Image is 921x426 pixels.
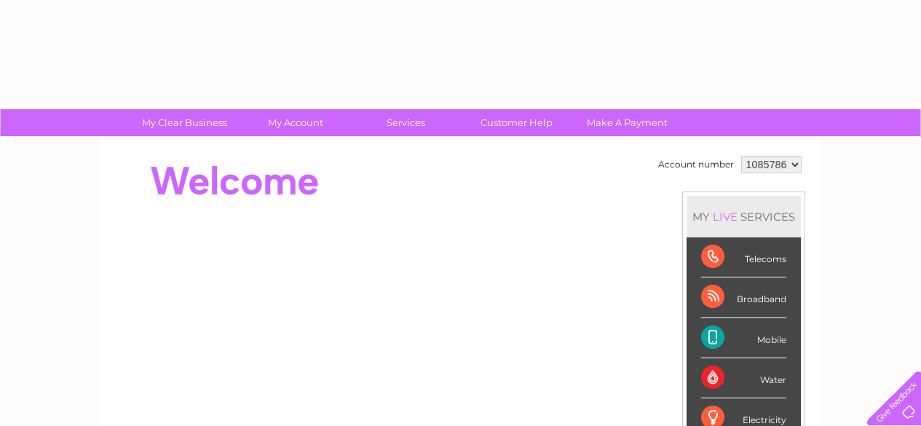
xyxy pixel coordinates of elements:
[235,109,355,136] a: My Account
[701,277,786,317] div: Broadband
[456,109,577,136] a: Customer Help
[346,109,466,136] a: Services
[710,210,740,224] div: LIVE
[701,237,786,277] div: Telecoms
[124,109,245,136] a: My Clear Business
[701,358,786,398] div: Water
[687,196,801,237] div: MY SERVICES
[701,318,786,358] div: Mobile
[567,109,687,136] a: Make A Payment
[655,152,738,177] td: Account number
